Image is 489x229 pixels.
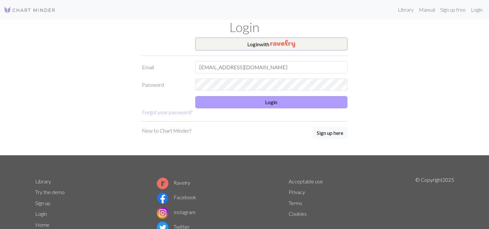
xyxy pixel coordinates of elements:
[289,200,302,206] a: Terms
[157,209,196,215] a: Instagram
[157,178,168,189] img: Ravelry logo
[35,189,65,195] a: Try the demo
[289,211,307,217] a: Cookies
[138,61,191,73] label: Email
[313,127,347,139] button: Sign up here
[313,127,347,140] a: Sign up here
[289,178,323,184] a: Acceptable use
[195,96,347,108] button: Login
[395,3,416,16] a: Library
[138,79,191,91] label: Password
[270,40,295,48] img: Ravelry
[157,207,168,219] img: Instagram logo
[35,211,47,217] a: Login
[157,194,196,200] a: Facebook
[157,192,168,204] img: Facebook logo
[438,3,468,16] a: Sign up free
[468,3,485,16] a: Login
[4,6,56,14] img: Logo
[142,109,192,115] a: Forgot your password?
[142,127,191,135] p: New to Chart Minder?
[35,222,49,228] a: Home
[157,180,190,186] a: Ravelry
[31,19,458,35] h1: Login
[416,3,438,16] a: Manual
[35,200,50,206] a: Sign up
[289,189,305,195] a: Privacy
[195,38,347,50] button: Loginwith
[35,178,51,184] a: Library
